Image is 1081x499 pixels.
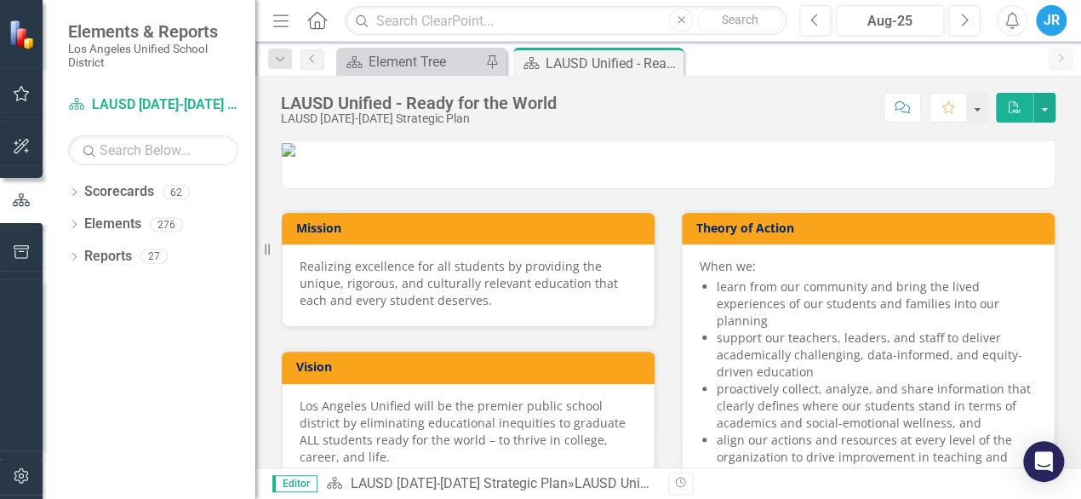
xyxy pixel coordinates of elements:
[150,217,183,232] div: 276
[696,221,1046,234] h3: Theory of Action
[574,475,790,491] div: LAUSD Unified - Ready for the World
[68,42,238,70] small: Los Angeles Unified School District
[345,6,786,36] input: Search ClearPoint...
[281,112,557,125] div: LAUSD [DATE]-[DATE] Strategic Plan
[68,21,238,42] span: Elements & Reports
[717,330,1037,381] li: support our teachers, leaders, and staff to deliver academically challenging, data-informed, and ...
[300,398,637,466] div: Los Angeles Unified will be the premier public school district by eliminating educational inequit...
[163,185,190,199] div: 62
[140,249,168,264] div: 27
[281,94,557,112] div: LAUSD Unified - Ready for the World
[1023,441,1064,482] div: Open Intercom Messenger
[340,51,481,72] a: Element Tree
[842,11,938,32] div: Aug-25
[296,360,646,373] h3: Vision
[700,258,756,274] span: When we:
[84,247,132,267] a: Reports
[350,475,567,491] a: LAUSD [DATE]-[DATE] Strategic Plan
[9,20,38,49] img: ClearPoint Strategy
[697,9,782,32] button: Search
[68,135,238,165] input: Search Below...
[68,95,238,115] a: LAUSD [DATE]-[DATE] Strategic Plan
[84,182,154,202] a: Scorecards
[717,381,1037,432] li: proactively collect, analyze, and share information that clearly defines where our students stand...
[326,474,655,494] div: »
[84,215,141,234] a: Elements
[296,221,646,234] h3: Mission
[717,278,1037,330] li: learn from our community and bring the lived experiences of our students and families into our pl...
[369,51,481,72] div: Element Tree
[836,5,944,36] button: Aug-25
[300,258,637,309] div: Realizing excellence for all students by providing the unique, rigorous, and culturally relevant ...
[272,475,317,492] span: Editor
[717,432,1037,483] li: align our actions and resources at every level of the organization to drive improvement in teachi...
[1036,5,1067,36] button: JR
[546,53,679,74] div: LAUSD Unified - Ready for the World
[282,143,295,157] img: LAUSD_combo_seal_wordmark%20v2.png
[722,13,758,26] span: Search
